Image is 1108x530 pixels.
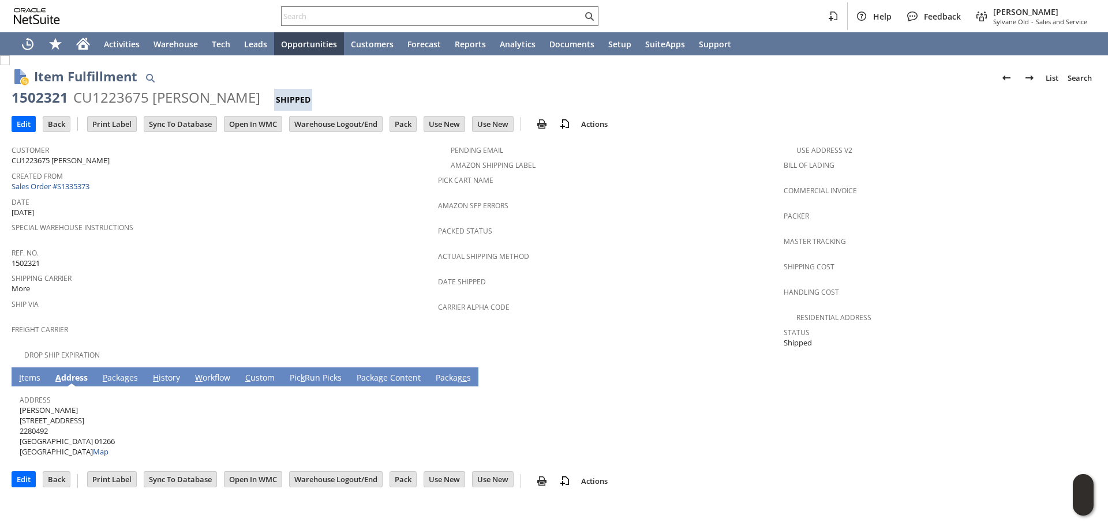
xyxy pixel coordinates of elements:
[390,116,416,131] input: Pack
[12,88,68,107] div: 1502321
[424,472,465,487] input: Use New
[924,11,961,22] span: Feedback
[784,236,846,246] a: Master Tracking
[55,372,61,383] span: A
[69,32,97,55] a: Home
[12,283,30,294] span: More
[12,116,35,131] input: Edit
[48,37,62,51] svg: Shortcuts
[12,325,68,334] a: Freight Carrier
[14,32,42,55] a: Recent Records
[144,116,216,131] input: Sync To Database
[245,372,250,383] span: C
[455,39,486,50] span: Reports
[287,372,345,385] a: PickRun Picks
[354,372,424,385] a: Package Content
[19,372,21,383] span: I
[438,226,492,236] a: Packed Status
[53,372,91,385] a: Address
[93,446,108,457] a: Map
[462,372,467,383] span: e
[438,201,508,211] a: Amazon SFP Errors
[1063,69,1096,87] a: Search
[290,472,382,487] input: Warehouse Logout/End
[12,155,110,166] span: CU1223675 [PERSON_NAME]
[282,9,582,23] input: Search
[20,405,115,457] span: [PERSON_NAME] [STREET_ADDRESS] 2280492 [GEOGRAPHIC_DATA] 01266 [GEOGRAPHIC_DATA]
[493,32,542,55] a: Analytics
[100,372,141,385] a: Packages
[1000,71,1013,85] img: Previous
[42,32,69,55] div: Shortcuts
[500,39,536,50] span: Analytics
[549,39,594,50] span: Documents
[43,116,70,131] input: Back
[784,328,810,337] a: Status
[451,145,503,155] a: Pending Email
[1036,17,1087,26] span: Sales and Service
[144,472,216,487] input: Sync To Database
[12,197,29,207] a: Date
[407,39,441,50] span: Forecast
[1076,370,1090,384] a: Unrolled view on
[1023,71,1036,85] img: Next
[143,71,157,85] img: Quick Find
[400,32,448,55] a: Forecast
[237,32,274,55] a: Leads
[88,472,136,487] input: Print Label
[12,273,72,283] a: Shipping Carrier
[12,181,92,191] a: Sales Order #S1335373
[784,211,809,221] a: Packer
[14,8,60,24] svg: logo
[12,472,35,487] input: Edit
[12,145,49,155] a: Customer
[608,39,631,50] span: Setup
[424,116,465,131] input: Use New
[88,116,136,131] input: Print Label
[153,372,159,383] span: H
[1073,474,1094,516] iframe: Click here to launch Oracle Guided Learning Help Panel
[638,32,692,55] a: SuiteApps
[473,472,513,487] input: Use New
[12,223,133,232] a: Special Warehouse Instructions
[43,472,70,487] input: Back
[274,32,344,55] a: Opportunities
[212,39,230,50] span: Tech
[558,474,572,488] img: add-record.svg
[147,32,205,55] a: Warehouse
[301,372,305,383] span: k
[796,145,852,155] a: Use Address V2
[12,258,40,269] span: 1502321
[582,9,596,23] svg: Search
[448,32,493,55] a: Reports
[873,11,892,22] span: Help
[224,472,282,487] input: Open In WMC
[224,116,282,131] input: Open In WMC
[542,32,601,55] a: Documents
[535,474,549,488] img: print.svg
[274,89,312,111] div: Shipped
[154,39,198,50] span: Warehouse
[20,395,51,405] a: Address
[784,287,839,297] a: Handling Cost
[16,372,43,385] a: Items
[281,39,337,50] span: Opportunities
[12,248,39,258] a: Ref. No.
[244,39,267,50] span: Leads
[242,372,278,385] a: Custom
[192,372,233,385] a: Workflow
[784,262,834,272] a: Shipping Cost
[24,350,100,360] a: Drop Ship Expiration
[993,6,1087,17] span: [PERSON_NAME]
[796,313,871,322] a: Residential Address
[290,116,382,131] input: Warehouse Logout/End
[433,372,474,385] a: Packages
[205,32,237,55] a: Tech
[73,88,260,107] div: CU1223675 [PERSON_NAME]
[993,17,1029,26] span: Sylvane Old
[601,32,638,55] a: Setup
[76,37,90,51] svg: Home
[558,117,572,131] img: add-record.svg
[21,37,35,51] svg: Recent Records
[784,186,857,196] a: Commercial Invoice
